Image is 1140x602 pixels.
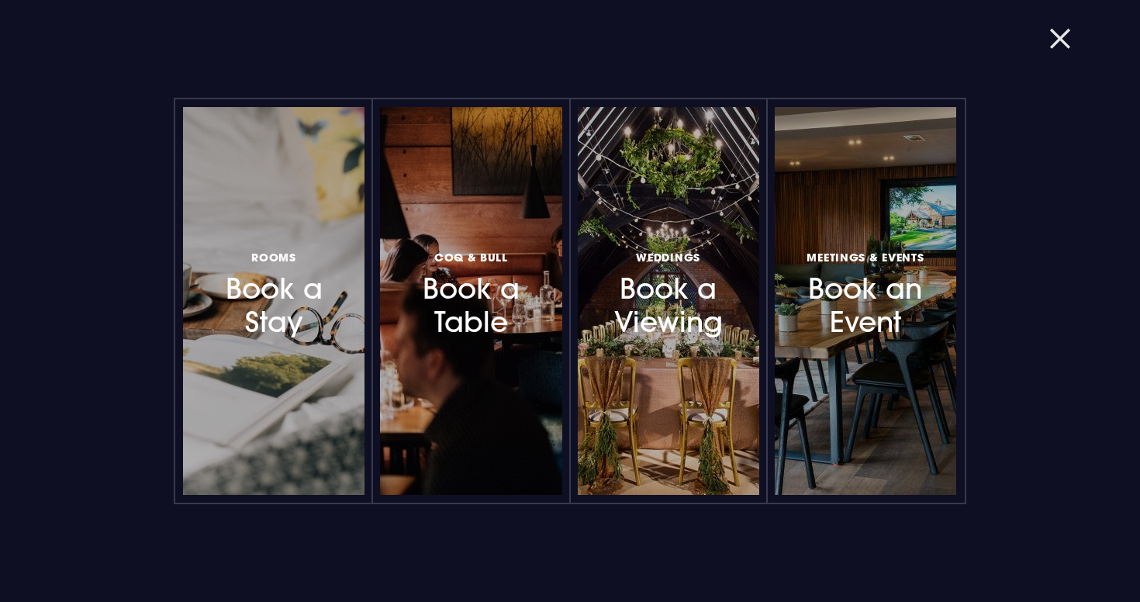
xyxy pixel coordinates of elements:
span: Coq & Bull [434,250,508,265]
a: WeddingsBook a Viewing [578,107,759,495]
h3: Book an Event [800,247,931,339]
a: RoomsBook a Stay [183,107,364,495]
h3: Book a Viewing [603,247,734,339]
h3: Book a Table [406,247,537,339]
span: Weddings [636,250,700,265]
a: Coq & BullBook a Table [380,107,561,495]
span: Meetings & Events [807,250,924,265]
a: Meetings & EventsBook an Event [775,107,956,495]
h3: Book a Stay [208,247,340,339]
span: Rooms [251,250,296,265]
